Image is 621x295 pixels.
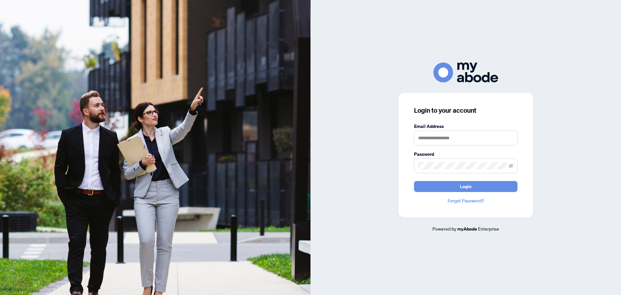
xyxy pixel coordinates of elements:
[414,106,517,115] h3: Login to your account
[509,164,513,168] span: eye-invisible
[414,151,517,158] label: Password
[432,226,456,232] span: Powered by
[433,62,498,82] img: ma-logo
[414,123,517,130] label: Email Address
[478,226,499,232] span: Enterprise
[414,197,517,204] a: Forgot Password?
[460,181,472,192] span: Login
[457,225,477,233] a: myAbode
[414,181,517,192] button: Login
